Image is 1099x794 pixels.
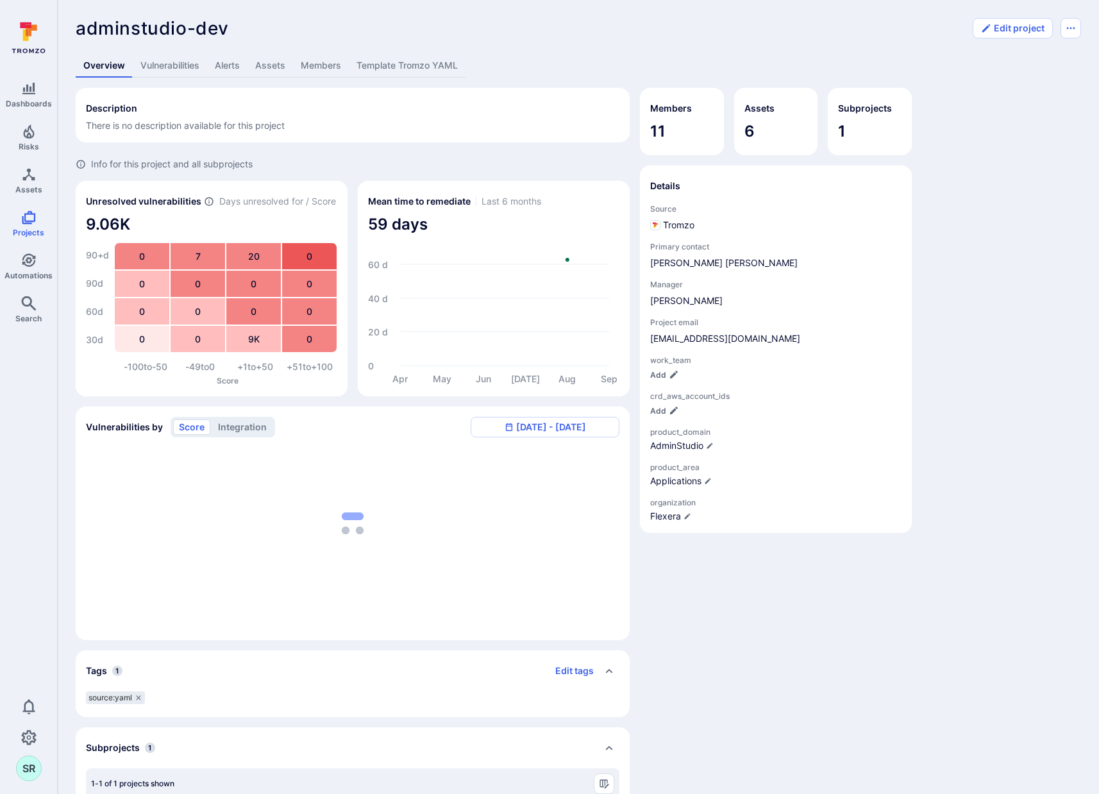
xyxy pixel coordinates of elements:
button: SR [16,756,42,781]
span: product_area [650,462,902,472]
span: organization [650,498,902,507]
span: Primary contact [650,242,902,251]
span: Tromzo [663,219,694,232]
text: 0 [368,360,374,371]
h2: Description [86,102,137,115]
span: source:yaml [88,693,132,703]
span: 59 days [368,214,619,235]
span: product_domain [650,427,902,437]
span: 9.06K [86,214,337,235]
div: 0 [282,243,337,269]
div: 7 [171,243,225,269]
a: Overview [76,54,133,78]
span: Manager [650,280,902,289]
span: Automations [4,271,53,280]
div: source:yaml [86,691,145,704]
h2: Tags [86,664,107,677]
text: 60 d [368,258,388,269]
a: Vulnerabilities [133,54,207,78]
div: -100 to -50 [118,360,173,373]
div: 9K [226,326,281,352]
p: Score [118,376,337,385]
h2: Unresolved vulnerabilities [86,195,201,208]
text: 20 d [368,326,388,337]
div: 30 d [86,327,109,353]
span: AdminStudio [650,439,703,452]
a: Assets [247,54,293,78]
span: Search [15,314,42,323]
div: 90+ d [86,242,109,268]
div: 0 [171,271,225,297]
a: Members [293,54,349,78]
text: Sep [601,373,617,384]
button: Add [650,406,679,416]
button: Add [650,370,679,380]
span: 1-1 of 1 projects shown [91,779,174,788]
button: integration [212,419,273,435]
h2: Details [650,180,680,192]
span: 11 [650,121,714,142]
div: 90 d [86,271,109,296]
h2: Subprojects [838,102,892,115]
span: Projects [13,228,44,237]
span: 6 [744,121,808,142]
span: work_team [650,355,902,365]
button: Edit project [973,18,1053,38]
span: Number of vulnerabilities in status ‘Open’ ‘Triaged’ and ‘In process’ divided by score and scanne... [204,195,214,208]
div: +51 to +100 [283,360,338,373]
span: adminstudio-dev [76,17,229,39]
div: Collapse description [76,88,630,142]
text: Jun [476,373,491,384]
a: [PERSON_NAME] [PERSON_NAME] [650,257,902,269]
div: Vulnerabilities by Source/Integration [76,407,630,640]
span: Vulnerabilities by [86,421,163,434]
span: Info for this project and all subprojects [91,158,253,171]
span: Project email [650,317,902,327]
span: Flexera [650,510,681,523]
div: 60 d [86,299,109,325]
div: 0 [115,326,169,352]
div: Project tabs [76,54,1081,78]
span: Days unresolved for / Score [219,195,336,208]
h2: Assets [744,102,775,115]
span: 1 [838,121,902,142]
div: 0 [115,298,169,325]
button: Manage columns [594,773,614,794]
h2: Mean time to remediate [368,195,471,208]
button: Options menu [1061,18,1081,38]
div: -49 to 0 [173,360,228,373]
div: Collapse [76,727,630,768]
div: 0 [282,271,337,297]
div: Saurabh Raje [16,756,42,781]
span: There is no description available for this project [86,120,285,131]
div: 0 [282,298,337,325]
text: Apr [392,373,408,384]
span: Applications [650,475,701,487]
div: 0 [115,243,169,269]
span: Dashboards [6,99,52,108]
span: Risks [19,142,39,151]
button: score [173,419,210,435]
div: Collapse tags [76,650,630,691]
h2: Members [650,102,692,115]
span: crd_aws_account_ids [650,391,902,401]
text: [DATE] [511,373,540,384]
span: 1 [145,743,155,753]
span: Last 6 months [482,195,541,208]
span: Source [650,204,902,214]
text: Aug [558,373,576,385]
div: 0 [226,298,281,325]
text: May [433,373,451,384]
text: 40 d [368,292,388,303]
div: 0 [282,326,337,352]
div: +1 to +50 [228,360,283,373]
h2: Subprojects [86,741,140,754]
span: Assets [15,185,42,194]
button: [DATE] - [DATE] [471,417,619,437]
a: [EMAIL_ADDRESS][DOMAIN_NAME] [650,332,902,345]
a: [PERSON_NAME] [650,294,902,307]
a: Template Tromzo YAML [349,54,466,78]
a: Alerts [207,54,247,78]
